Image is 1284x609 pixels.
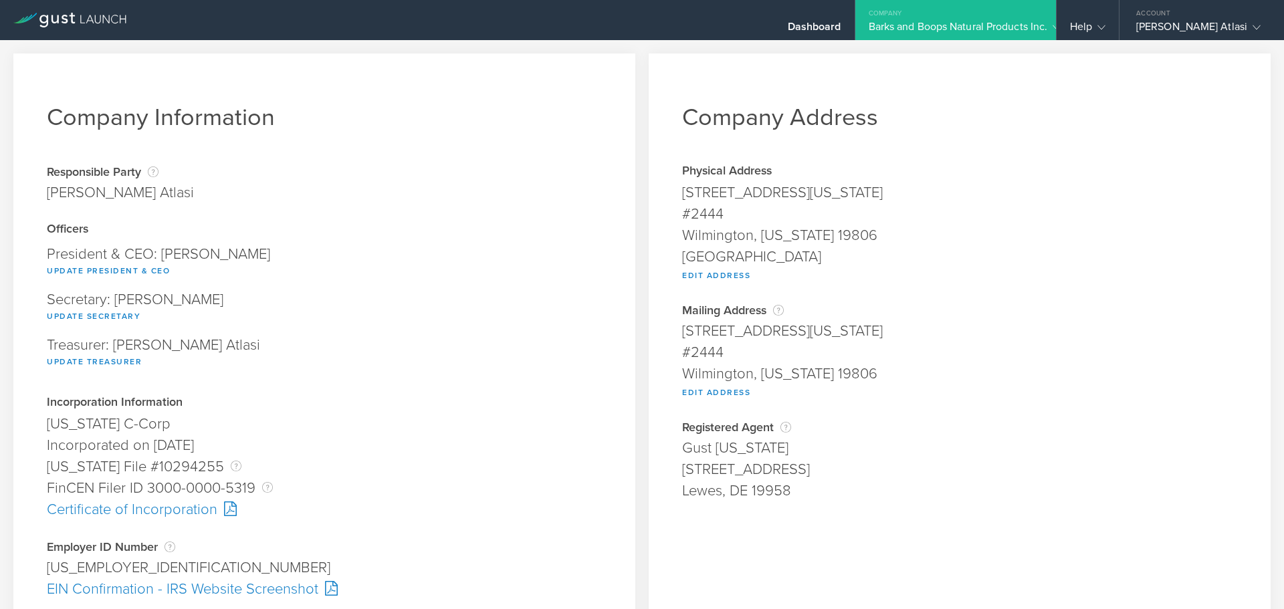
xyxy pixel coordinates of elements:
div: Wilmington, [US_STATE] 19806 [682,225,1237,246]
button: Edit Address [682,384,750,400]
div: Incorporated on [DATE] [47,435,602,456]
div: Employer ID Number [47,540,602,554]
div: Help [1070,20,1105,40]
div: [PERSON_NAME] Atlasi [1136,20,1261,40]
div: #2444 [682,342,1237,363]
div: President & CEO: [PERSON_NAME] [47,240,602,285]
div: Officers [47,223,602,237]
button: Edit Address [682,267,750,283]
div: [US_STATE] C-Corp [47,413,602,435]
div: [US_STATE] File #10294255 [47,456,602,477]
div: Incorporation Information [47,396,602,410]
div: Dashboard [788,20,841,40]
h1: Company Address [682,103,1237,132]
button: Update Treasurer [47,354,142,370]
div: Barks and Boops Natural Products Inc. [869,20,1043,40]
div: Registered Agent [682,420,1237,434]
div: Physical Address [682,165,1237,178]
div: Certificate of Incorporation [47,499,602,520]
div: [STREET_ADDRESS] [682,459,1237,480]
div: Secretary: [PERSON_NAME] [47,285,602,331]
div: Treasurer: [PERSON_NAME] Atlasi [47,331,602,376]
div: Responsible Party [47,165,194,178]
button: Update President & CEO [47,263,170,279]
div: [STREET_ADDRESS][US_STATE] [682,182,1237,203]
div: Gust [US_STATE] [682,437,1237,459]
h1: Company Information [47,103,602,132]
div: Mailing Address [682,303,1237,317]
div: [GEOGRAPHIC_DATA] [682,246,1237,267]
div: [STREET_ADDRESS][US_STATE] [682,320,1237,342]
div: FinCEN Filer ID 3000-0000-5319 [47,477,602,499]
div: [US_EMPLOYER_IDENTIFICATION_NUMBER] [47,557,602,578]
div: [PERSON_NAME] Atlasi [47,182,194,203]
button: Update Secretary [47,308,140,324]
div: EIN Confirmation - IRS Website Screenshot [47,578,602,600]
div: #2444 [682,203,1237,225]
div: Lewes, DE 19958 [682,480,1237,501]
div: Wilmington, [US_STATE] 19806 [682,363,1237,384]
